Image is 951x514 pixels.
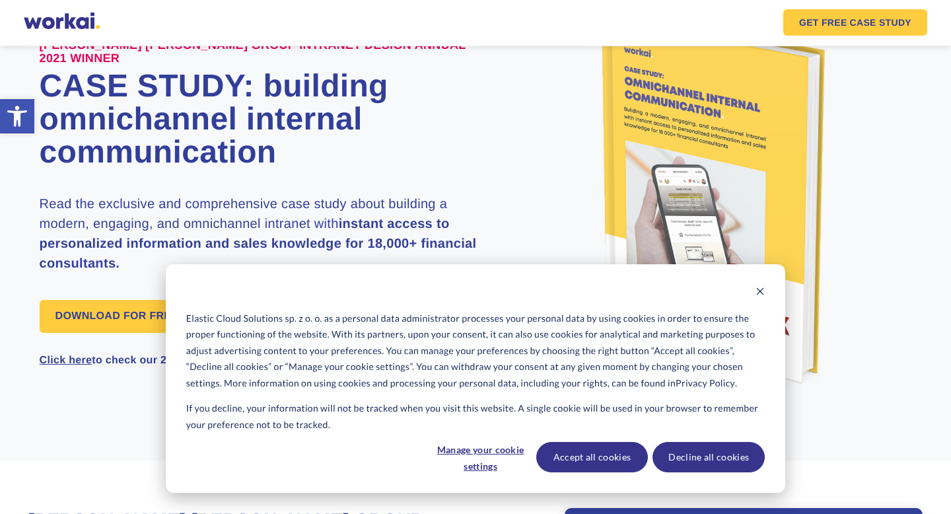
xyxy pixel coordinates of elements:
button: Decline all cookies [652,442,765,472]
strong: instant access to personalized information and sales knowledge for 18,000+ financial consultants. [40,217,477,271]
a: Privacy Policy [676,375,735,392]
p: email messages [17,205,75,215]
label: [PERSON_NAME] [PERSON_NAME] Group Intranet Design Annual 2021 Winner [40,39,476,64]
h1: CASE STUDY: building omnichannel internal communication [40,70,487,169]
button: Accept all cookies [536,442,649,472]
em: GET FREE [799,18,847,27]
a: Click here [40,355,92,366]
button: Dismiss cookie banner [756,285,765,301]
button: Manage your cookie settings [430,442,532,472]
span: to check our 2023’s NN/g winning case study! [40,354,487,367]
p: If you decline, your information will not be tracked when you visit this website. A single cookie... [186,400,765,433]
p: Elastic Cloud Solutions sp. z o. o. as a personal data administrator processes your personal data... [186,311,765,392]
input: Your last name [162,16,320,42]
h3: Read the exclusive and comprehensive case study about building a modern, engaging, and omnichanne... [40,194,487,274]
img: book-1.png [595,12,826,394]
a: DOWNLOAD FOR FREE [DATE] [40,300,234,333]
input: email messages* [3,207,12,215]
div: Cookie banner [166,264,785,493]
a: GET FREECASE STUDY [783,9,927,36]
a: Terms of Use [11,133,55,143]
a: Privacy Policy [69,133,116,143]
